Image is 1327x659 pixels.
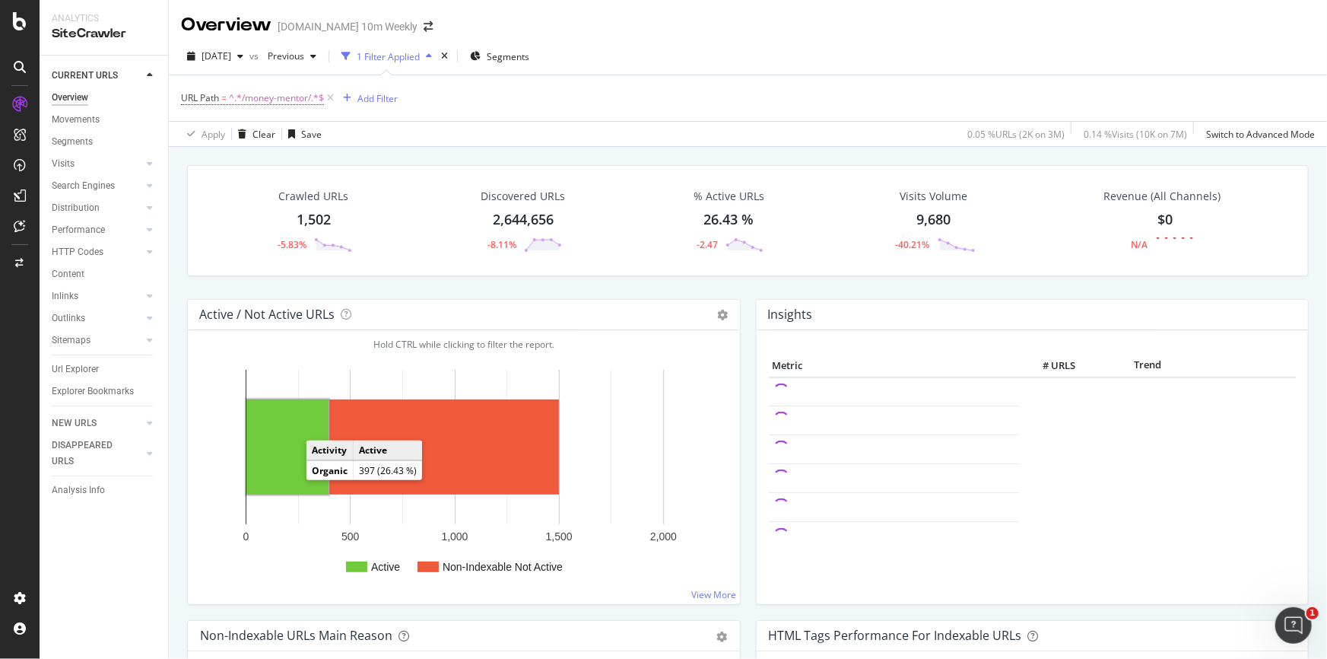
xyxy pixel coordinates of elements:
td: Active [354,441,423,460]
div: 9,680 [917,210,951,230]
div: Sitemaps [52,333,90,349]
button: Segments [464,44,535,68]
a: Explorer Bookmarks [52,384,157,400]
a: Url Explorer [52,361,157,377]
a: Distribution [52,200,142,216]
div: Visits Volume [900,189,968,204]
div: HTML Tags Performance for Indexable URLs [769,628,1022,643]
div: Clear [252,128,275,141]
div: Apply [202,128,225,141]
div: 1 Filter Applied [357,50,420,63]
span: vs [249,49,262,62]
span: Previous [262,49,304,62]
text: 1,000 [441,530,468,543]
div: 1,502 [297,210,331,230]
a: DISAPPEARED URLS [52,438,142,470]
td: Organic [306,461,354,481]
span: URL Path [181,91,219,104]
h4: Active / Not Active URLs [199,304,335,325]
div: Movements [52,112,100,128]
div: times [438,49,451,64]
div: 2,644,656 [493,210,554,230]
a: Movements [52,112,157,128]
a: Content [52,266,157,282]
span: ^.*/money-mentor/.*$ [229,88,324,109]
div: Analytics [52,12,156,25]
div: DISAPPEARED URLS [52,438,129,470]
div: Crawled URLs [278,189,348,204]
div: Performance [52,222,105,238]
button: Apply [181,122,225,146]
button: 1 Filter Applied [335,44,438,68]
span: Segments [487,50,529,63]
div: gear [717,632,728,642]
div: NEW URLS [52,415,97,431]
div: Overview [52,90,88,106]
button: [DATE] [181,44,249,68]
a: Overview [52,90,157,106]
a: View More [692,588,737,601]
a: HTTP Codes [52,244,142,260]
text: 0 [243,530,249,543]
i: Options [718,310,729,320]
a: Sitemaps [52,333,142,349]
div: -5.83% [278,238,306,251]
div: arrow-right-arrow-left [424,21,433,32]
th: Trend [1080,355,1216,377]
a: Performance [52,222,142,238]
div: Inlinks [52,288,78,304]
div: Distribution [52,200,100,216]
text: 2,000 [650,530,677,543]
div: Content [52,266,84,282]
div: Save [301,128,322,141]
div: Explorer Bookmarks [52,384,134,400]
a: Visits [52,156,142,172]
div: Segments [52,134,93,150]
button: Add Filter [337,89,398,107]
button: Save [282,122,322,146]
a: Segments [52,134,157,150]
div: 0.14 % Visits ( 10K on 7M ) [1084,128,1187,141]
span: 2025 Aug. 22nd [202,49,231,62]
th: # URLS [1019,355,1080,377]
text: Non-Indexable Not Active [443,561,563,573]
button: Switch to Advanced Mode [1200,122,1315,146]
div: [DOMAIN_NAME] 10m Weekly [278,19,417,34]
a: Analysis Info [52,482,157,498]
div: Search Engines [52,178,115,194]
iframe: Intercom live chat [1275,607,1312,644]
div: Add Filter [357,92,398,105]
div: Overview [181,12,271,38]
text: 500 [341,530,360,543]
td: 397 (26.43 %) [354,461,423,481]
span: = [221,91,227,104]
svg: A chart. [200,355,722,592]
div: SiteCrawler [52,25,156,43]
button: Clear [232,122,275,146]
span: 1 [1306,607,1319,619]
button: Previous [262,44,322,68]
div: CURRENT URLS [52,68,118,84]
a: Outlinks [52,310,142,326]
div: Non-Indexable URLs Main Reason [200,628,392,643]
a: NEW URLS [52,415,142,431]
div: 0.05 % URLs ( 2K on 3M ) [967,128,1065,141]
span: Hold CTRL while clicking to filter the report. [373,338,554,351]
div: -2.47 [697,238,718,251]
div: Switch to Advanced Mode [1206,128,1315,141]
a: CURRENT URLS [52,68,142,84]
a: Inlinks [52,288,142,304]
div: 26.43 % [703,210,754,230]
div: % Active URLs [694,189,764,204]
th: Metric [769,355,1019,377]
div: -8.11% [487,238,516,251]
div: Analysis Info [52,482,105,498]
div: Url Explorer [52,361,99,377]
h4: Insights [768,304,813,325]
div: -40.21% [896,238,930,251]
span: $0 [1158,210,1173,228]
text: 1,500 [546,530,573,543]
span: Revenue (All Channels) [1104,189,1221,204]
td: Activity [306,441,354,460]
